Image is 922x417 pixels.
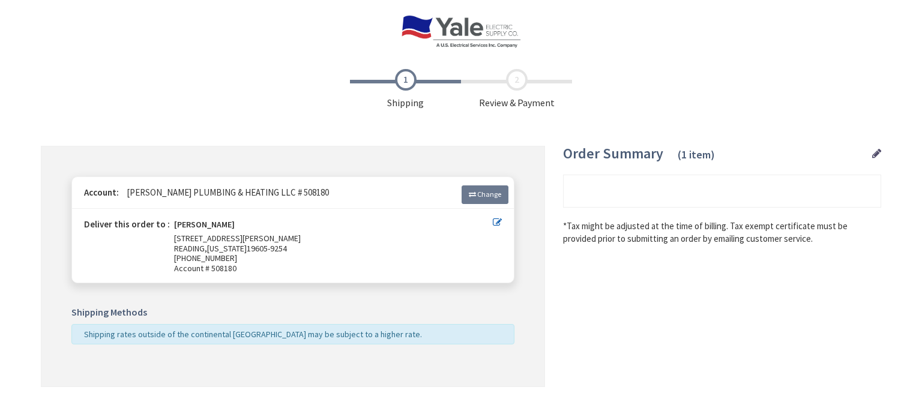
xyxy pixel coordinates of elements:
[174,243,207,254] span: READING,
[350,69,461,110] span: Shipping
[174,253,237,263] span: [PHONE_NUMBER]
[207,243,247,254] span: [US_STATE]
[84,218,170,230] strong: Deliver this order to :
[461,69,572,110] span: Review & Payment
[71,307,514,318] h5: Shipping Methods
[678,148,715,161] span: (1 item)
[174,263,493,274] span: Account # 508180
[477,190,501,199] span: Change
[121,187,329,198] span: [PERSON_NAME] PLUMBING & HEATING LLC # 508180
[174,220,235,233] strong: [PERSON_NAME]
[462,185,508,203] a: Change
[563,144,663,163] span: Order Summary
[84,329,422,340] span: Shipping rates outside of the continental [GEOGRAPHIC_DATA] may be subject to a higher rate.
[401,15,521,48] img: Yale Electric Supply Co.
[247,243,287,254] span: 19605-9254
[84,187,119,198] strong: Account:
[563,220,881,245] : *Tax might be adjusted at the time of billing. Tax exempt certificate must be provided prior to s...
[174,233,301,244] span: [STREET_ADDRESS][PERSON_NAME]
